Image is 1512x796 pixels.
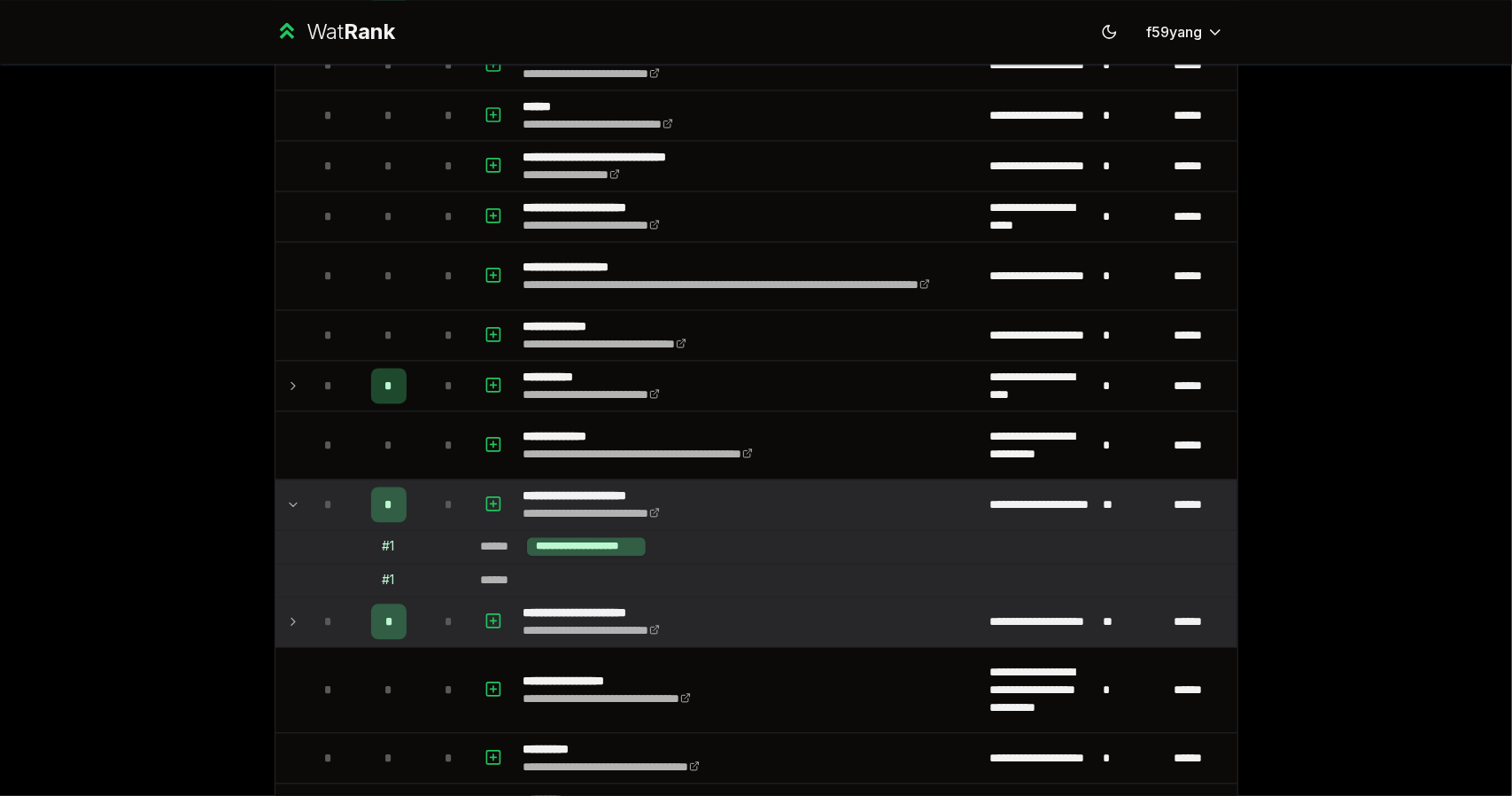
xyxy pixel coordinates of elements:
[275,18,396,46] a: WatRank
[306,18,395,46] div: Wat
[1133,16,1238,48] button: f59yang
[1147,21,1203,43] span: f59yang
[383,537,395,555] div: # 1
[344,19,395,44] span: Rank
[383,571,395,589] div: # 1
